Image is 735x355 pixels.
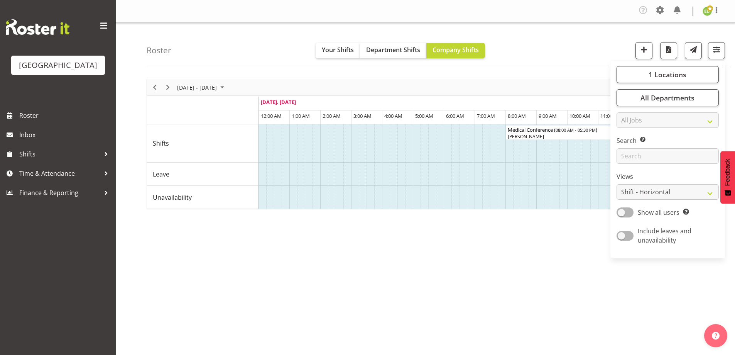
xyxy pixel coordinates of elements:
span: 5:00 AM [415,112,433,119]
span: Shifts [153,139,169,148]
td: Shifts resource [147,124,259,163]
span: Feedback [724,159,731,186]
span: 08:00 AM - 05:30 PM [556,127,596,133]
span: Show all users [638,208,679,217]
span: 12:00 AM [261,112,282,119]
div: Timeline Week of September 5, 2025 [147,79,704,209]
span: Leave [153,170,169,179]
button: Feedback - Show survey [720,151,735,204]
span: 9:00 AM [539,112,557,119]
button: Company Shifts [426,43,485,58]
div: Next [161,79,174,95]
button: Send a list of all shifts for the selected filtered period to all rostered employees. [685,42,702,59]
span: Company Shifts [433,46,479,54]
span: Include leaves and unavailability [638,227,691,245]
span: 7:00 AM [477,112,495,119]
span: Your Shifts [322,46,354,54]
button: All Departments [617,89,719,106]
td: Unavailability resource [147,186,259,209]
label: Views [617,172,719,181]
div: [GEOGRAPHIC_DATA] [19,59,97,71]
button: Department Shifts [360,43,426,58]
span: 8:00 AM [508,112,526,119]
span: [DATE], [DATE] [261,99,296,105]
span: 10:00 AM [569,112,590,119]
button: 1 Locations [617,66,719,83]
img: Rosterit website logo [6,19,69,35]
button: Add a new shift [635,42,652,59]
button: Download a PDF of the roster according to the set date range. [660,42,677,59]
img: help-xxl-2.png [712,332,720,340]
button: Next [163,83,173,92]
button: Previous [150,83,160,92]
button: September 01 - 07, 2025 [176,83,228,92]
span: Inbox [19,129,112,141]
span: Roster [19,110,112,121]
span: Shifts [19,148,100,160]
input: Search [617,148,719,164]
button: Filter Shifts [708,42,725,59]
span: 3:00 AM [353,112,372,119]
span: [DATE] - [DATE] [176,83,218,92]
span: 2:00 AM [323,112,341,119]
span: 11:00 AM [600,112,621,119]
span: Department Shifts [366,46,420,54]
h4: Roster [147,46,171,55]
img: emma-dowman11789.jpg [703,7,712,16]
span: 1 Locations [649,70,686,79]
span: 1:00 AM [292,112,310,119]
label: Search [617,136,719,145]
span: Time & Attendance [19,168,100,179]
span: 6:00 AM [446,112,464,119]
div: Previous [148,79,161,95]
span: All Departments [640,93,694,102]
td: Leave resource [147,163,259,186]
span: Finance & Reporting [19,187,100,199]
span: Unavailability [153,193,192,202]
button: Your Shifts [316,43,360,58]
span: 4:00 AM [384,112,402,119]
